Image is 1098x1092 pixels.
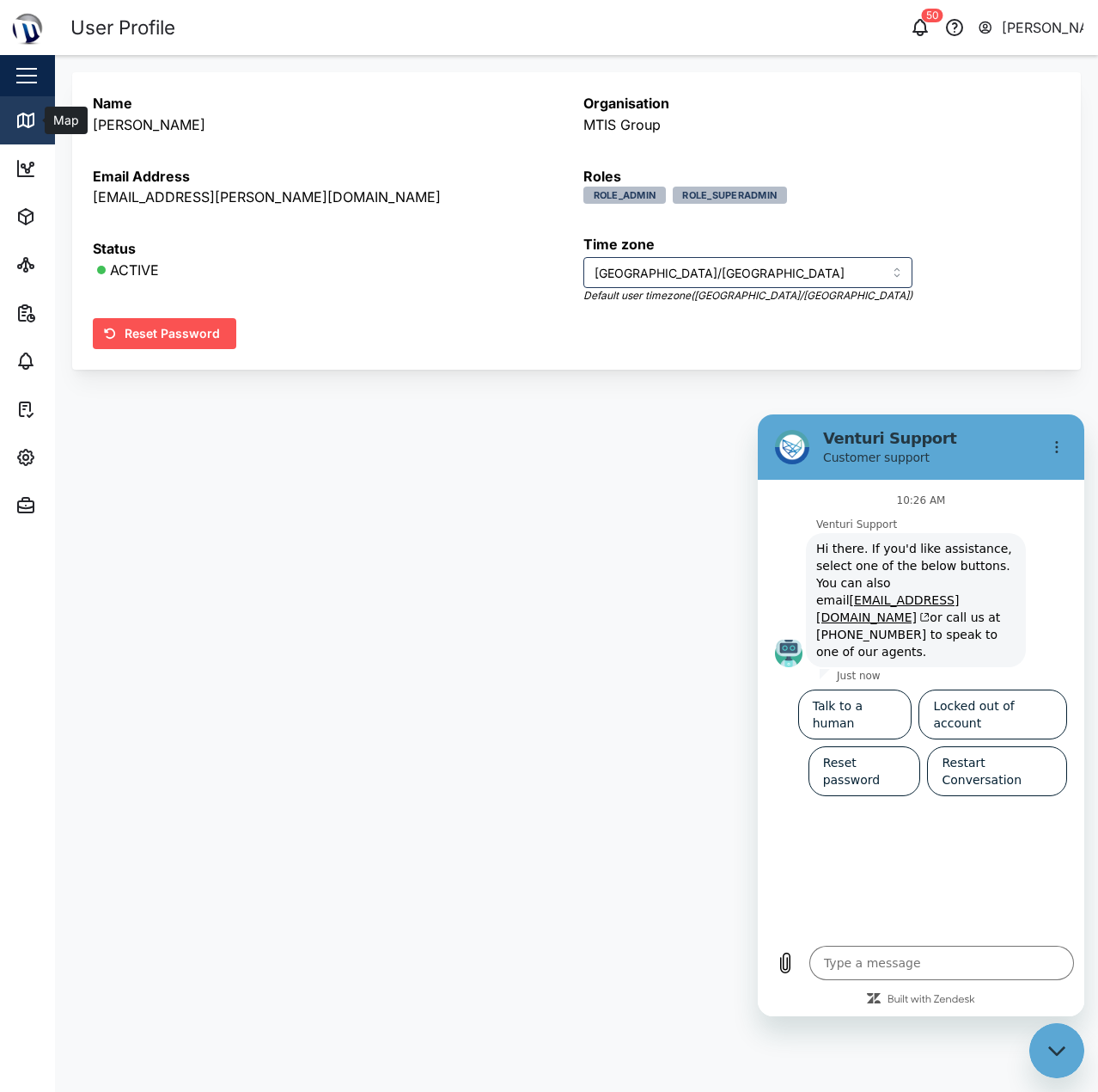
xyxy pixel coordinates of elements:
[594,187,656,203] span: ROLE_ADMIN
[758,414,1084,1016] iframe: Messaging window
[93,114,205,136] div: [PERSON_NAME]
[583,257,912,288] input: Choose time zone
[583,114,669,136] div: MTIS Group
[583,234,912,255] div: Time zone
[977,15,1084,40] button: [PERSON_NAME]
[45,448,106,467] div: Settings
[70,13,175,43] div: User Profile
[922,9,943,22] div: 50
[110,260,159,281] div: ACTIVE
[45,304,103,322] div: Reports
[93,166,441,187] div: Email Address
[45,255,86,274] div: Sites
[583,166,787,187] div: Roles
[93,93,205,114] div: Name
[583,288,912,304] div: Default user timezone([GEOGRAPHIC_DATA]/[GEOGRAPHIC_DATA])
[45,207,98,226] div: Assets
[45,159,122,178] div: Dashboard
[1002,17,1084,39] div: [PERSON_NAME]
[93,187,441,208] div: [EMAIL_ADDRESS][PERSON_NAME][DOMAIN_NAME]
[125,319,220,348] span: Reset Password
[9,9,46,46] img: Main Logo
[45,352,98,371] div: Alarms
[45,400,92,419] div: Tasks
[93,318,236,349] button: Reset Password
[45,496,95,515] div: Admin
[583,93,669,114] div: Organisation
[1029,1023,1084,1078] iframe: Button to launch messaging window, conversation in progress
[93,238,159,260] div: Status
[682,187,777,203] span: ROLE_SUPERADMIN
[45,111,83,130] div: Map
